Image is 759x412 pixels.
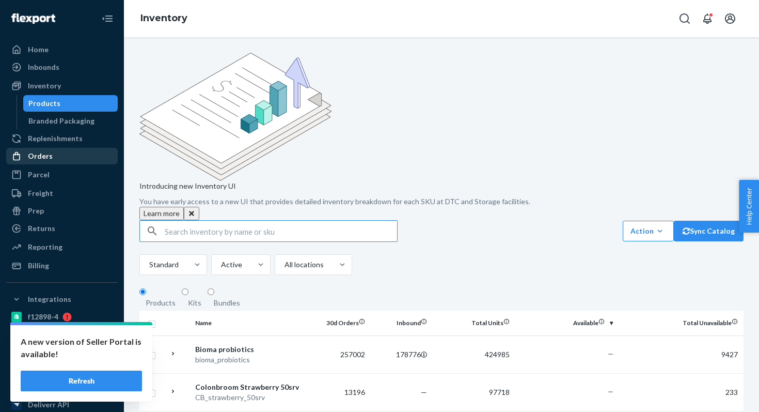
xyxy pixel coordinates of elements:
[28,98,60,109] div: Products
[721,350,738,359] span: 9427
[139,181,744,191] p: Introducing new Inventory UI
[188,298,201,308] div: Kits
[195,355,303,365] div: bioma_probiotics
[28,116,94,126] div: Branded Packaging
[6,148,118,164] a: Orders
[28,223,55,234] div: Returns
[28,170,50,180] div: Parcel
[28,206,44,216] div: Prep
[139,207,184,220] button: Learn more
[208,288,214,295] input: Bundles
[165,221,397,241] input: Search inventory by name or sku
[630,226,666,236] div: Action
[6,361,118,378] a: 5176b9-7b
[283,260,284,270] input: All locations
[617,311,746,335] th: Total Unavailable
[28,261,49,271] div: Billing
[6,59,118,75] a: Inbounds
[28,44,49,55] div: Home
[431,311,514,335] th: Total Units
[485,350,510,359] span: 424985
[6,78,118,94] a: Inventory
[6,379,118,395] a: Amazon
[11,13,55,24] img: Flexport logo
[623,221,674,241] button: Action
[23,95,118,112] a: Products
[421,388,427,396] span: —
[307,335,369,373] td: 257002
[674,8,695,29] button: Open Search Box
[21,335,142,360] p: A new version of Seller Portal is available!
[28,400,69,410] div: Deliverr API
[28,294,71,304] div: Integrations
[6,220,118,237] a: Returns
[220,260,221,270] input: Active
[28,242,62,252] div: Reporting
[6,185,118,202] a: Freight
[28,188,53,199] div: Freight
[139,53,331,181] img: new-reports-banner-icon.82668bd98b6a51aee86340f2a7b77ae3.png
[97,8,118,29] button: Close Navigation
[28,312,58,322] div: f12898-4
[23,113,118,129] a: Branded Packaging
[182,288,188,295] input: Kits
[140,12,187,24] a: Inventory
[195,344,303,355] div: Bioma probiotics
[6,344,118,360] a: gnzsuz-v5
[184,207,199,220] button: Close
[307,373,369,411] td: 13196
[518,347,613,357] p: ...
[697,8,718,29] button: Open notifications
[6,41,118,58] a: Home
[6,326,118,343] a: 6e639d-fc
[139,288,146,295] input: Products
[28,81,61,91] div: Inventory
[725,388,738,396] span: 233
[22,7,59,17] span: Support
[195,382,303,392] div: Colonbroom Strawberry 50srv
[6,239,118,255] a: Reporting
[28,62,59,72] div: Inbounds
[720,8,740,29] button: Open account menu
[489,388,510,396] span: 97718
[214,298,240,308] div: Bundles
[195,392,303,403] div: CB_strawberry_50srv
[739,180,759,233] button: Help Center
[674,221,744,241] button: Sync Catalog
[6,309,118,325] a: f12898-4
[514,311,617,335] th: Available
[6,166,118,183] a: Parcel
[148,260,149,270] input: Standard
[28,151,53,161] div: Orders
[132,4,196,34] ol: breadcrumbs
[6,203,118,219] a: Prep
[369,311,431,335] th: Inbound
[307,311,369,335] th: 30d Orders
[146,298,176,308] div: Products
[191,311,307,335] th: Name
[6,257,118,274] a: Billing
[6,130,118,147] a: Replenishments
[139,196,744,207] p: You have early access to a new UI that provides detailed inventory breakdown for each SKU at DTC ...
[6,291,118,308] button: Integrations
[369,335,431,373] td: 178776
[21,371,142,391] button: Refresh
[518,385,613,395] p: ...
[28,133,83,144] div: Replenishments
